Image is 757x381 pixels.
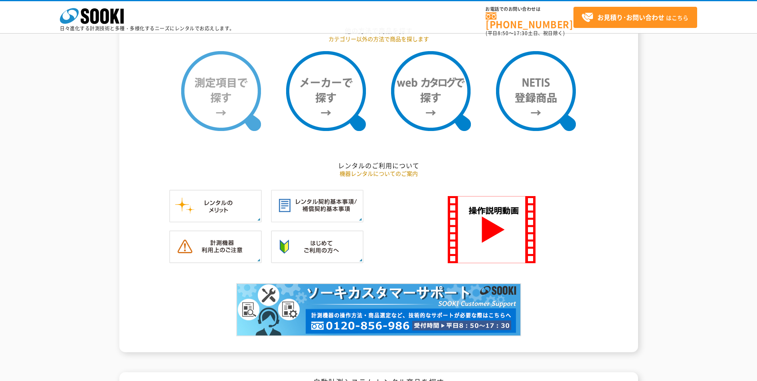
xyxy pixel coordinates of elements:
img: カスタマーサポート [236,283,521,336]
a: はじめてご利用の方へ [271,255,364,262]
p: 機器レンタルについてのご案内 [145,169,612,178]
img: SOOKI 操作説明動画 [448,196,536,263]
img: メーカーで探す [286,51,366,131]
span: はこちら [581,12,688,24]
span: 17:30 [514,30,528,37]
img: はじめてご利用の方へ [271,230,364,263]
a: 計測機器ご利用上のご注意 [169,255,262,262]
span: (平日 ～ 土日、祝日除く) [486,30,565,37]
a: レンタルのメリット [169,214,262,222]
img: 計測機器ご利用上のご注意 [169,230,262,263]
strong: お見積り･お問い合わせ [597,12,664,22]
p: 日々進化する計測技術と多種・多様化するニーズにレンタルでお応えします。 [60,26,235,31]
img: 測定項目で探す [181,51,261,131]
img: レンタルのメリット [169,190,262,222]
a: [PHONE_NUMBER] [486,12,573,29]
a: レンタル契約基本事項／補償契約基本事項 [271,214,364,222]
a: お見積り･お問い合わせはこちら [573,7,697,28]
img: webカタログで探す [391,51,471,131]
h2: レンタルのご利用について [145,161,612,170]
span: 8:50 [498,30,509,37]
img: レンタル契約基本事項／補償契約基本事項 [271,190,364,222]
p: カテゴリー以外の方法で商品を探します [145,35,612,43]
img: NETIS登録商品 [496,51,576,131]
span: お電話でのお問い合わせは [486,7,573,12]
